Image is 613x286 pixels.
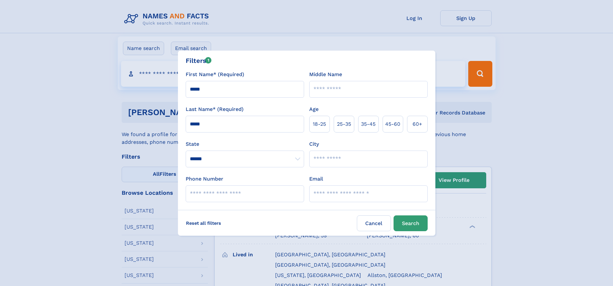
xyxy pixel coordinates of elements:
label: Middle Name [309,71,342,78]
label: Reset all filters [182,215,225,231]
label: Email [309,175,323,183]
div: Filters [186,56,212,65]
span: 25‑35 [337,120,351,128]
label: State [186,140,304,148]
span: 18‑25 [313,120,326,128]
span: 45‑60 [385,120,400,128]
label: Cancel [357,215,391,231]
label: Last Name* (Required) [186,105,244,113]
span: 35‑45 [361,120,376,128]
button: Search [394,215,428,231]
label: Phone Number [186,175,223,183]
span: 60+ [413,120,422,128]
label: Age [309,105,319,113]
label: First Name* (Required) [186,71,244,78]
label: City [309,140,319,148]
